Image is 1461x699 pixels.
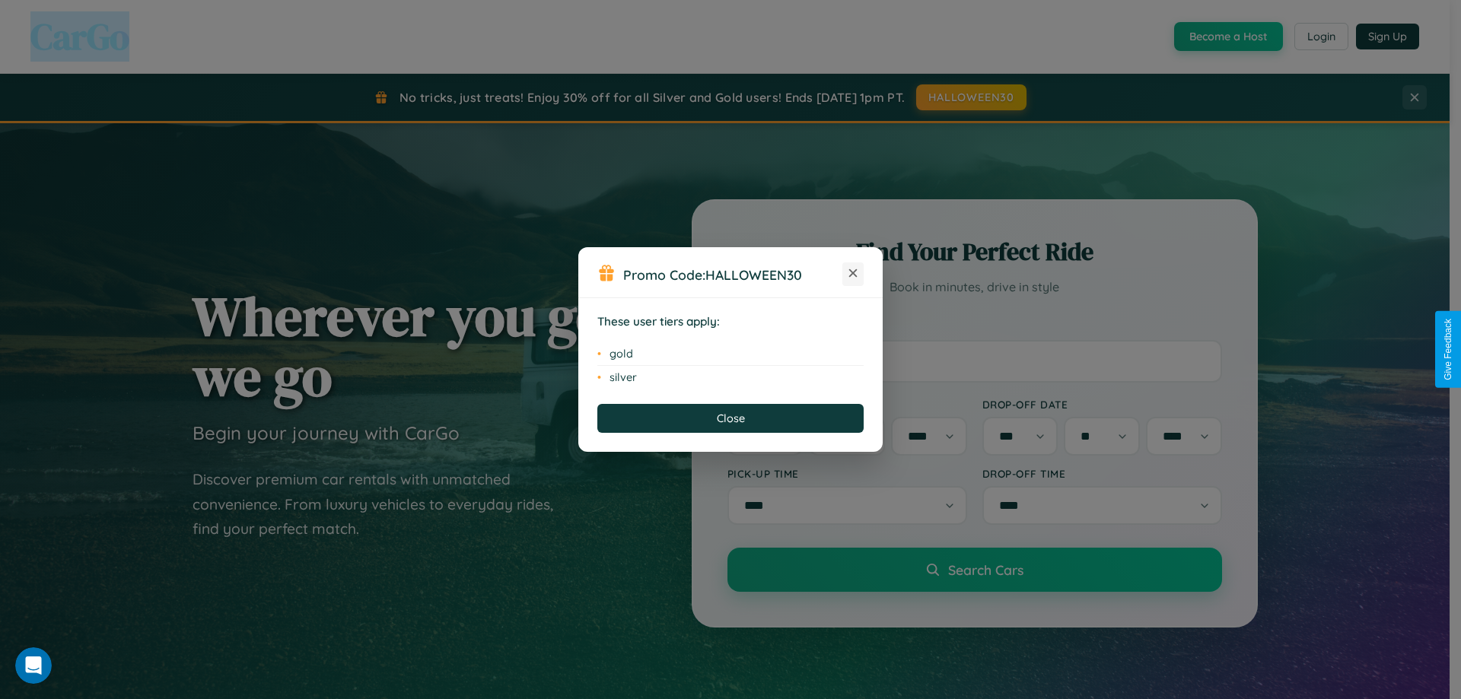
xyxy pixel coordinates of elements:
[597,404,864,433] button: Close
[705,266,802,283] b: HALLOWEEN30
[597,366,864,389] li: silver
[15,647,52,684] iframe: Intercom live chat
[623,266,842,283] h3: Promo Code:
[1443,319,1453,380] div: Give Feedback
[597,314,720,329] strong: These user tiers apply:
[597,342,864,366] li: gold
